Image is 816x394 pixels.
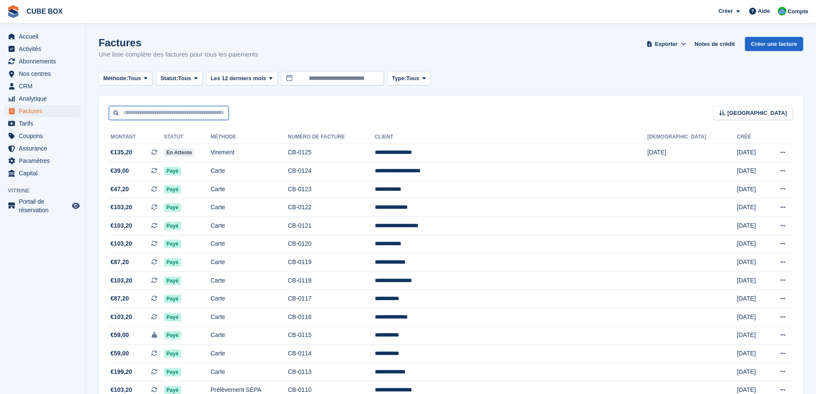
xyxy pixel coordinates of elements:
td: CB-0113 [288,363,375,381]
a: Boutique d'aperçu [71,201,81,211]
span: Analytique [19,93,70,105]
a: menu [4,142,81,154]
a: menu [4,105,81,117]
span: Vitrine [8,186,85,195]
td: CB-0117 [288,290,375,308]
span: €87,20 [111,258,129,267]
a: menu [4,167,81,179]
td: CB-0122 [288,199,375,217]
button: Exporter [645,37,687,51]
td: [DATE] [737,199,765,217]
span: Payé [164,277,181,285]
td: [DATE] [737,363,765,381]
span: €87,20 [111,294,129,303]
th: Statut [164,130,211,144]
span: [GEOGRAPHIC_DATA] [727,109,787,117]
th: Numéro de facture [288,130,375,144]
td: Carte [210,235,288,253]
td: [DATE] [737,180,765,199]
span: Méthode: [103,74,128,83]
span: Aide [758,7,770,15]
span: Statut: [161,74,178,83]
td: Carte [210,363,288,381]
span: €103,20 [111,221,132,230]
td: Carte [210,308,288,327]
a: menu [4,30,81,42]
h1: Factures [99,37,258,48]
span: €39,00 [111,166,129,175]
td: CB-0119 [288,253,375,272]
a: menu [4,68,81,80]
img: Cube Box [778,7,786,15]
td: Carte [210,345,288,363]
td: Carte [210,217,288,235]
td: [DATE] [737,345,765,363]
th: Méthode [210,130,288,144]
a: menu [4,80,81,92]
img: stora-icon-8386f47178a22dfd0bd8f6a31ec36ba5ce8667c1dd55bd0f319d3a0aa187defe.svg [7,5,20,18]
a: Notes de crédit [691,37,738,51]
th: Montant [109,130,164,144]
button: Méthode: Tous [99,72,152,86]
td: [DATE] [737,235,765,253]
span: €135,20 [111,148,132,157]
td: [DATE] [647,144,737,162]
span: Compte [788,7,808,16]
span: €103,20 [111,203,132,212]
span: Exporter [655,40,678,48]
span: Payé [164,240,181,248]
a: menu [4,117,81,129]
span: Tarifs [19,117,70,129]
span: €103,20 [111,276,132,285]
td: CB-0123 [288,180,375,199]
td: Carte [210,271,288,290]
td: Carte [210,326,288,345]
span: Payé [164,203,181,212]
span: Payé [164,185,181,194]
a: CUBE BOX [23,4,66,18]
span: €103,20 [111,239,132,248]
span: Payé [164,331,181,340]
td: [DATE] [737,290,765,308]
span: Accueil [19,30,70,42]
span: €47,20 [111,185,129,194]
th: Client [375,130,648,144]
td: [DATE] [737,162,765,180]
span: Payé [164,258,181,267]
span: Tous [406,74,419,83]
a: menu [4,155,81,167]
span: Portail de réservation [19,197,70,214]
span: Activités [19,43,70,55]
span: €103,20 [111,313,132,322]
button: Statut: Tous [156,72,203,86]
button: Les 12 derniers mois [206,72,278,86]
td: CB-0118 [288,271,375,290]
td: [DATE] [737,217,765,235]
span: Tous [128,74,141,83]
td: [DATE] [737,144,765,162]
td: [DATE] [737,308,765,327]
span: Les 12 derniers mois [211,74,266,83]
span: Payé [164,295,181,303]
td: CB-0121 [288,217,375,235]
td: Virement [210,144,288,162]
td: Carte [210,199,288,217]
td: Carte [210,253,288,272]
td: CB-0120 [288,235,375,253]
span: €59,00 [111,349,129,358]
td: Carte [210,290,288,308]
span: Créer [718,7,733,15]
span: Capital [19,167,70,179]
span: Type: [392,74,407,83]
span: Payé [164,167,181,175]
span: Payé [164,222,181,230]
td: CB-0114 [288,345,375,363]
span: CRM [19,80,70,92]
td: [DATE] [737,253,765,272]
td: CB-0115 [288,326,375,345]
span: Payé [164,368,181,376]
a: menu [4,197,81,214]
span: Factures [19,105,70,117]
span: Tous [178,74,191,83]
th: [DEMOGRAPHIC_DATA] [647,130,737,144]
